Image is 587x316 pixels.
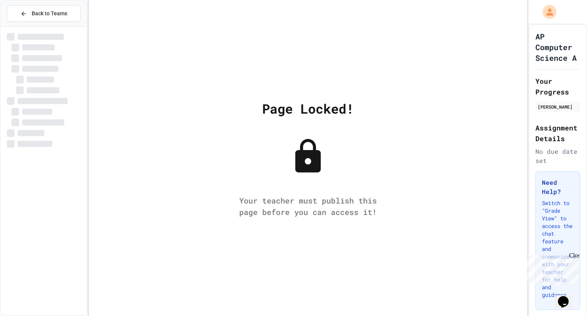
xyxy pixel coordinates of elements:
h3: Need Help? [542,178,574,196]
h2: Your Progress [535,76,580,97]
iframe: chat widget [524,252,579,285]
div: Your teacher must publish this page before you can access it! [232,195,384,218]
div: My Account [535,3,558,21]
div: Page Locked! [262,99,354,118]
div: No due date set [535,147,580,165]
button: Back to Teams [7,5,81,22]
h2: Assignment Details [535,122,580,144]
h1: AP Computer Science A [535,31,580,63]
span: Back to Teams [32,10,67,18]
p: Switch to "Grade View" to access the chat feature and communicate with your teacher for help and ... [542,199,574,299]
div: [PERSON_NAME] [538,103,578,110]
div: Chat with us now!Close [3,3,53,49]
iframe: chat widget [555,285,579,308]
